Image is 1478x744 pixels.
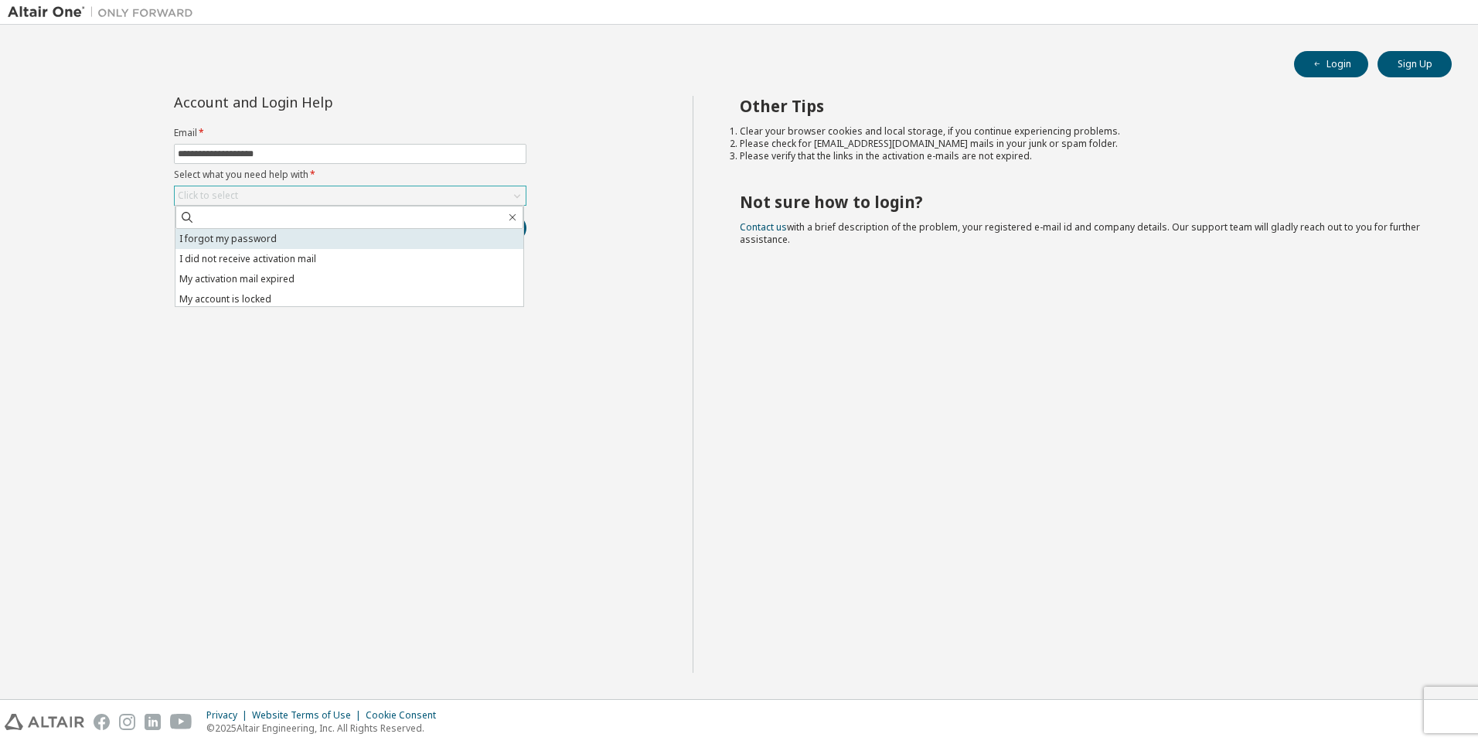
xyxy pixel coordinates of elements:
[740,220,1420,246] span: with a brief description of the problem, your registered e-mail id and company details. Our suppo...
[206,722,445,735] p: © 2025 Altair Engineering, Inc. All Rights Reserved.
[366,709,445,722] div: Cookie Consent
[174,169,526,181] label: Select what you need help with
[252,709,366,722] div: Website Terms of Use
[5,714,84,730] img: altair_logo.svg
[740,220,787,234] a: Contact us
[206,709,252,722] div: Privacy
[175,186,526,205] div: Click to select
[94,714,110,730] img: facebook.svg
[740,96,1425,116] h2: Other Tips
[740,150,1425,162] li: Please verify that the links in the activation e-mails are not expired.
[174,96,456,108] div: Account and Login Help
[740,192,1425,212] h2: Not sure how to login?
[1294,51,1368,77] button: Login
[178,189,238,202] div: Click to select
[170,714,192,730] img: youtube.svg
[740,125,1425,138] li: Clear your browser cookies and local storage, if you continue experiencing problems.
[1378,51,1452,77] button: Sign Up
[740,138,1425,150] li: Please check for [EMAIL_ADDRESS][DOMAIN_NAME] mails in your junk or spam folder.
[119,714,135,730] img: instagram.svg
[8,5,201,20] img: Altair One
[145,714,161,730] img: linkedin.svg
[174,127,526,139] label: Email
[175,229,523,249] li: I forgot my password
